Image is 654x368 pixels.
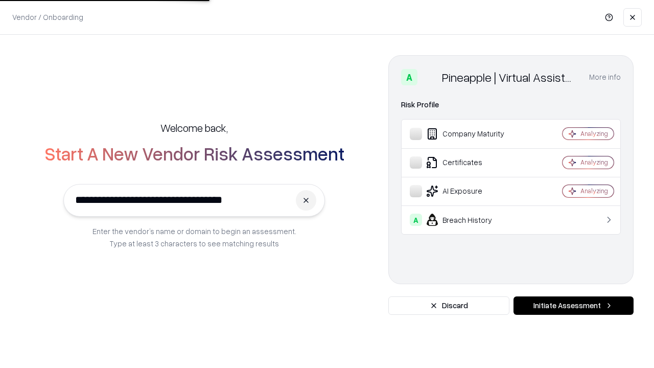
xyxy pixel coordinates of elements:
[589,68,621,86] button: More info
[401,99,621,111] div: Risk Profile
[388,296,509,315] button: Discard
[580,158,608,167] div: Analyzing
[513,296,634,315] button: Initiate Assessment
[410,214,422,226] div: A
[92,225,296,249] p: Enter the vendor’s name or domain to begin an assessment. Type at least 3 characters to see match...
[580,129,608,138] div: Analyzing
[442,69,577,85] div: Pineapple | Virtual Assistant Agency
[401,69,417,85] div: A
[410,128,532,140] div: Company Maturity
[410,214,532,226] div: Breach History
[160,121,228,135] h5: Welcome back,
[422,69,438,85] img: Pineapple | Virtual Assistant Agency
[44,143,344,164] h2: Start A New Vendor Risk Assessment
[410,185,532,197] div: AI Exposure
[410,156,532,169] div: Certificates
[12,12,83,22] p: Vendor / Onboarding
[580,187,608,195] div: Analyzing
